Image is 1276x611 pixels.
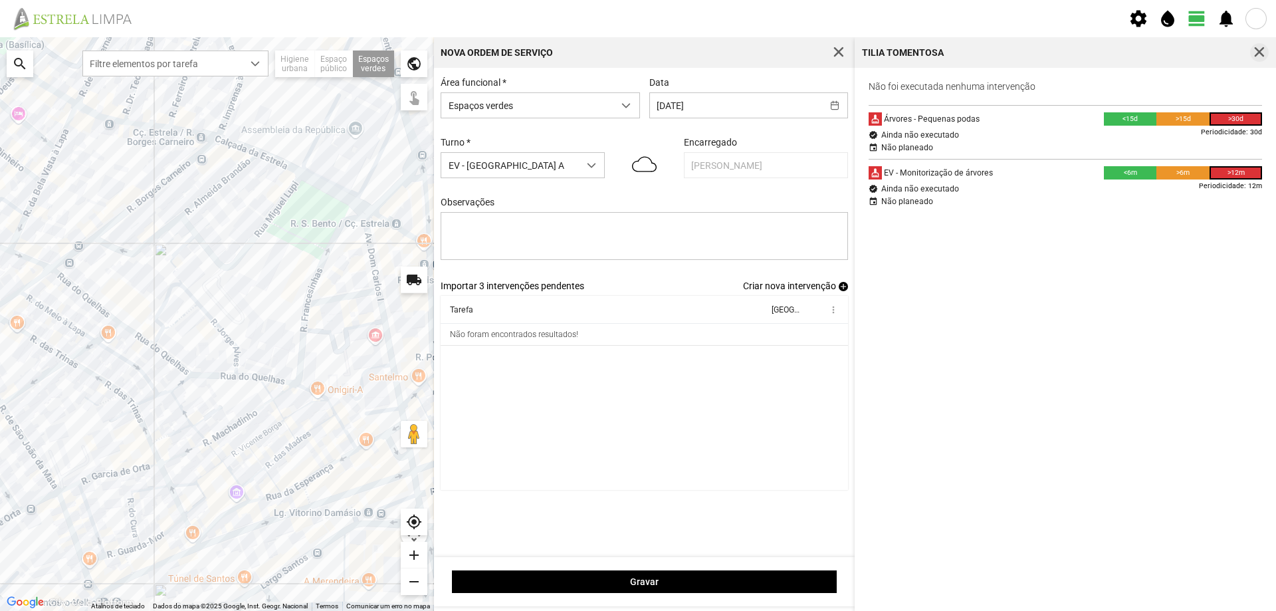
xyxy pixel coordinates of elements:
[881,184,959,193] div: Ainda não executado
[684,137,737,148] label: Encarregado
[632,150,657,178] img: 04d.svg
[869,81,1263,92] p: Não foi executada nenhuma intervenção
[882,112,980,126] div: Árvores - Pequenas podas
[869,166,882,180] div: cleaning_services
[346,602,430,610] a: Comunicar um erro no mapa
[401,84,427,110] div: touch_app
[1201,126,1262,139] div: Periodicidade: 30d
[839,282,848,291] span: add
[881,130,959,140] div: Ainda não executado
[401,421,427,447] button: Arraste o Pegman para o mapa para abrir o Street View
[613,93,639,118] div: dropdown trigger
[869,112,882,126] div: cleaning_services
[401,568,427,595] div: remove
[1210,166,1263,180] div: >12m
[316,602,338,610] a: Termos (abre num novo separador)
[441,93,613,118] span: Espaços verdes
[275,51,315,77] div: Higiene urbana
[450,305,473,314] div: Tarefa
[1128,9,1148,29] span: settings
[3,594,47,611] a: Abrir esta área no Google Maps (abre uma nova janela)
[1199,180,1262,193] div: Periodicidade: 12m
[441,281,584,291] span: Importar 3 intervenções pendentes
[869,143,878,152] div: event
[153,602,308,610] span: Dados do mapa ©2025 Google, Inst. Geogr. Nacional
[452,570,837,593] button: Gravar
[1156,112,1210,126] div: >15d
[1187,9,1207,29] span: view_day
[869,197,878,206] div: event
[579,153,605,178] div: dropdown trigger
[881,197,933,206] div: Não planeado
[441,197,494,207] label: Observações
[1156,166,1210,180] div: >6m
[649,77,669,88] label: Data
[459,576,830,587] span: Gravar
[862,48,944,57] div: Tilia tomentosa
[441,48,553,57] div: Nova Ordem de Serviço
[869,130,878,140] div: verified
[743,281,836,291] span: Criar nova intervenção
[1104,112,1157,126] div: <15d
[828,305,839,315] span: more_vert
[1216,9,1236,29] span: notifications
[7,51,33,77] div: search
[1104,166,1157,180] div: <6m
[441,153,579,178] span: EV - [GEOGRAPHIC_DATA] A
[1210,112,1263,126] div: >30d
[401,267,427,293] div: local_shipping
[869,184,878,193] div: verified
[882,166,993,180] div: EV - Monitorização de árvores
[441,137,471,148] label: Turno *
[315,51,353,77] div: Espaço público
[3,594,47,611] img: Google
[1158,9,1178,29] span: water_drop
[450,330,578,339] div: Não foram encontrados resultados!
[401,51,427,77] div: public
[401,542,427,568] div: add
[9,7,146,31] img: file
[353,51,394,77] div: Espaços verdes
[401,509,427,535] div: my_location
[83,51,243,76] span: Filtre elementos por tarefa
[441,77,506,88] label: Área funcional *
[881,143,933,152] div: Não planeado
[772,305,799,314] div: [GEOGRAPHIC_DATA]
[242,51,268,76] div: dropdown trigger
